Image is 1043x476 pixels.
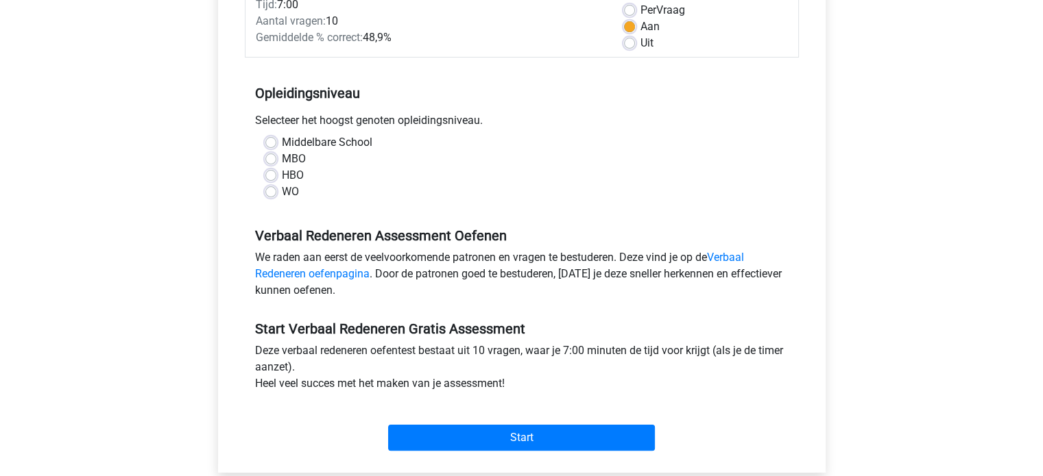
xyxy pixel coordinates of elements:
[245,13,614,29] div: 10
[255,321,789,337] h5: Start Verbaal Redeneren Gratis Assessment
[640,2,685,18] label: Vraag
[282,151,306,167] label: MBO
[640,18,660,35] label: Aan
[256,14,326,27] span: Aantal vragen:
[388,425,655,451] input: Start
[640,35,654,51] label: Uit
[245,249,799,304] div: We raden aan eerst de veelvoorkomende patronen en vragen te bestuderen. Deze vind je op de . Door...
[255,227,789,244] h5: Verbaal Redeneren Assessment Oefenen
[282,184,299,200] label: WO
[245,112,799,134] div: Selecteer het hoogst genoten opleidingsniveau.
[640,3,656,16] span: Per
[245,342,799,397] div: Deze verbaal redeneren oefentest bestaat uit 10 vragen, waar je 7:00 minuten de tijd voor krijgt ...
[255,79,789,107] h5: Opleidingsniveau
[245,29,614,46] div: 48,9%
[256,31,363,44] span: Gemiddelde % correct:
[282,167,304,184] label: HBO
[282,134,372,151] label: Middelbare School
